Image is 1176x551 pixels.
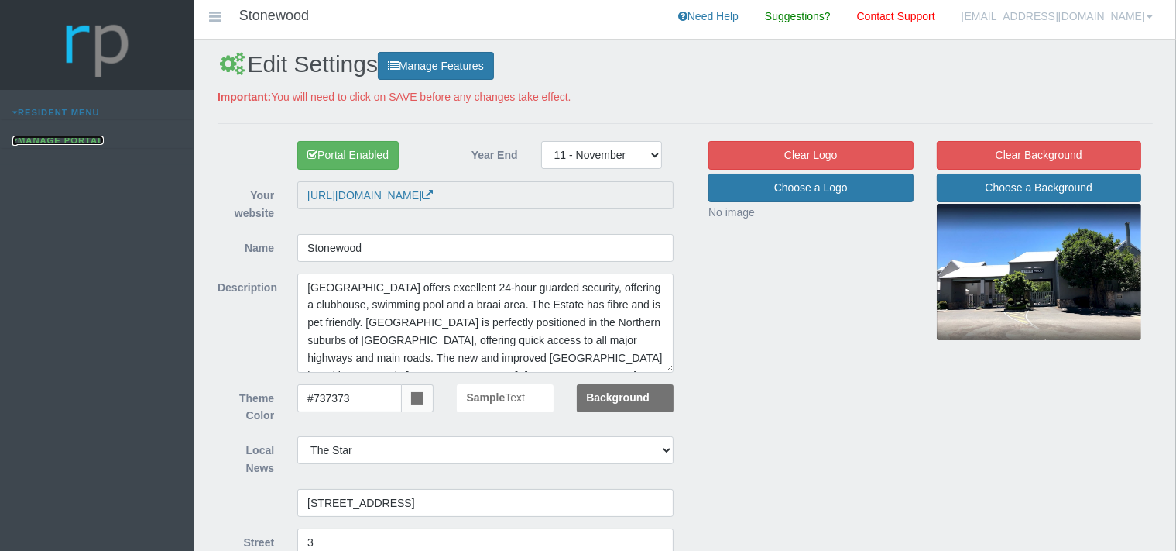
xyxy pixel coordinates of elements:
[708,141,914,170] button: Clear Logo
[218,91,271,103] b: Important:
[206,181,286,222] label: Your website
[12,136,104,145] a: Manage Portal
[218,51,1153,80] h2: Edit Settings
[586,391,650,404] b: Background
[206,436,286,477] label: Local News
[937,204,1142,340] img: logo
[206,384,286,425] label: Theme Color
[307,189,433,201] a: [URL][DOMAIN_NAME]
[457,384,554,412] div: Text
[378,52,494,81] button: Manage Features
[708,174,914,202] button: Choose a Logo
[457,141,529,164] label: Year End
[297,274,674,373] textarea: [GEOGRAPHIC_DATA] offers excellent 24-hour guarded security, offering a clubhouse, swimming pool ...
[937,141,1142,170] button: Clear Background
[218,88,1153,106] div: You will need to click on SAVE before any changes take effect.
[206,234,286,257] label: Name
[937,174,1142,202] button: Choose a Background
[297,141,399,170] button: Portal Enabled
[708,204,914,222] div: No image
[297,489,674,517] input: Type your address here...
[239,9,309,24] h4: Stonewood
[206,274,286,297] label: Description
[12,108,100,117] a: Resident Menu
[466,391,505,404] b: Sample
